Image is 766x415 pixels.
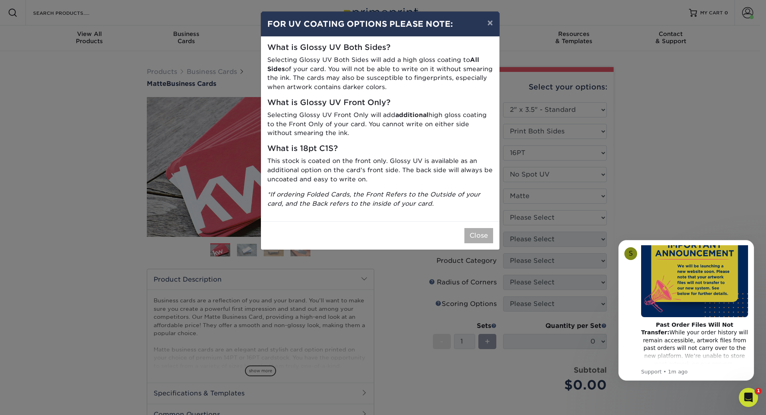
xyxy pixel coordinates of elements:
strong: All Sides [267,56,479,73]
p: Selecting Glossy UV Both Sides will add a high gloss coating to of your card. You will not be abl... [267,56,493,92]
h5: What is 18pt C1S? [267,144,493,153]
iframe: Intercom notifications message [606,228,766,393]
p: This stock is coated on the front only. Glossy UV is available as an additional option on the car... [267,157,493,184]
h5: What is Glossy UV Front Only? [267,98,493,107]
p: Selecting Glossy UV Front Only will add high gloss coating to the Front Only of your card. You ca... [267,111,493,138]
h4: FOR UV COATING OPTIONS PLEASE NOTE: [267,18,493,30]
button: × [481,12,499,34]
button: Close [464,228,493,243]
i: *If ordering Folded Cards, the Front Refers to the Outside of your card, and the Back refers to t... [267,191,480,207]
h5: What is Glossy UV Both Sides? [267,43,493,52]
iframe: Intercom live chat [739,388,758,407]
span: 1 [755,388,762,394]
strong: additional [395,111,428,119]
